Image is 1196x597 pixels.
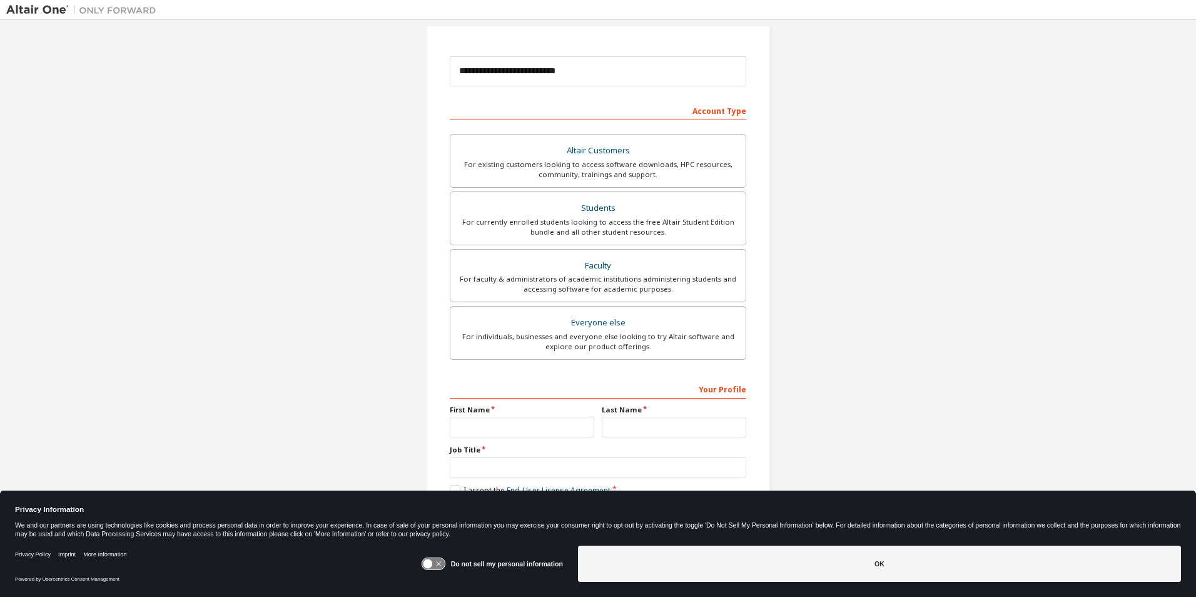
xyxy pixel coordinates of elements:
[458,217,738,237] div: For currently enrolled students looking to access the free Altair Student Edition bundle and all ...
[602,405,746,415] label: Last Name
[458,142,738,160] div: Altair Customers
[507,485,611,496] a: End-User License Agreement
[450,405,594,415] label: First Name
[450,100,746,120] div: Account Type
[458,257,738,275] div: Faculty
[458,274,738,294] div: For faculty & administrators of academic institutions administering students and accessing softwa...
[6,4,163,16] img: Altair One
[450,485,611,496] label: I accept the
[458,332,738,352] div: For individuals, businesses and everyone else looking to try Altair software and explore our prod...
[450,445,746,455] label: Job Title
[458,200,738,217] div: Students
[458,314,738,332] div: Everyone else
[458,160,738,180] div: For existing customers looking to access software downloads, HPC resources, community, trainings ...
[450,379,746,399] div: Your Profile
